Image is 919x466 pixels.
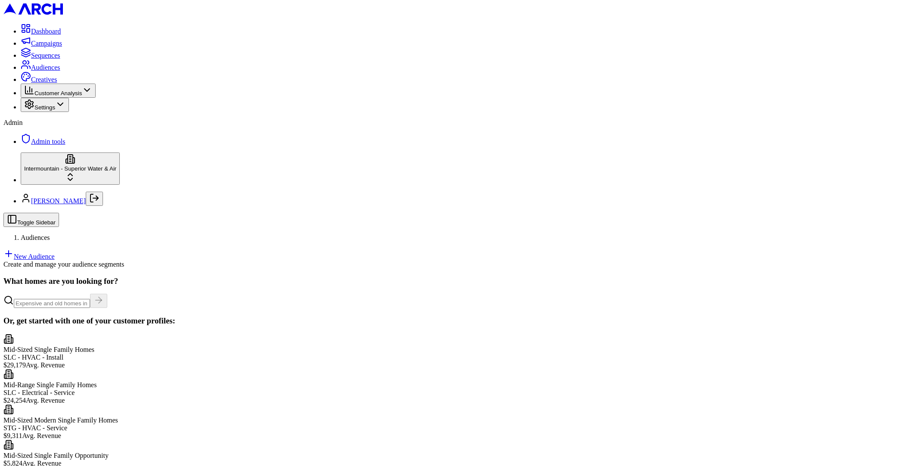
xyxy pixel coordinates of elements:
[3,361,26,369] span: $ 29,179
[31,197,86,205] a: [PERSON_NAME]
[34,90,82,96] span: Customer Analysis
[24,165,116,172] span: Intermountain - Superior Water & Air
[3,424,67,432] span: STG - HVAC - Service
[21,138,65,145] a: Admin tools
[21,40,62,47] a: Campaigns
[14,299,90,308] input: Expensive and old homes in greater SF Bay Area
[3,389,75,396] span: SLC - Electrical - Service
[21,64,60,71] a: Audiences
[31,138,65,145] span: Admin tools
[3,397,26,404] span: $ 24,254
[3,253,55,260] a: New Audience
[3,346,916,354] div: Mid-Sized Single Family Homes
[26,361,65,369] span: Avg. Revenue
[34,104,55,111] span: Settings
[3,381,916,389] div: Mid-Range Single Family Homes
[21,52,60,59] a: Sequences
[31,28,61,35] span: Dashboard
[21,234,50,241] span: Audiences
[3,416,916,424] div: Mid-Sized Modern Single Family Homes
[31,64,60,71] span: Audiences
[3,432,22,439] span: $ 9,311
[3,119,916,127] div: Admin
[3,261,916,268] div: Create and manage your audience segments
[26,397,65,404] span: Avg. Revenue
[3,316,916,326] h3: Or, get started with one of your customer profiles:
[21,98,69,112] button: Settings
[3,234,916,242] nav: breadcrumb
[3,276,916,286] h3: What homes are you looking for?
[21,152,120,185] button: Intermountain - Superior Water & Air
[31,40,62,47] span: Campaigns
[17,219,56,226] span: Toggle Sidebar
[21,28,61,35] a: Dashboard
[3,213,59,227] button: Toggle Sidebar
[3,452,916,460] div: Mid-Sized Single Family Opportunity
[21,84,96,98] button: Customer Analysis
[22,432,61,439] span: Avg. Revenue
[31,52,60,59] span: Sequences
[21,76,57,83] a: Creatives
[86,192,103,206] button: Log out
[31,76,57,83] span: Creatives
[3,354,63,361] span: SLC - HVAC - Install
